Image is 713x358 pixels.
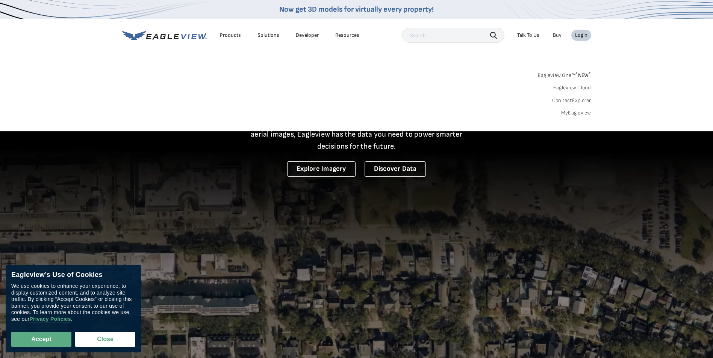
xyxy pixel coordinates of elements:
[287,161,356,177] a: Explore Imagery
[11,283,135,322] div: We use cookies to enhance your experience, to display customized content, and to analyze site tra...
[575,32,587,39] div: Login
[365,161,426,177] a: Discover Data
[29,316,71,322] a: Privacy Policies
[575,72,591,78] span: NEW
[552,97,591,104] a: ConnectExplorer
[561,110,591,116] a: MyEagleview
[553,84,591,91] a: Eagleview Cloud
[279,5,434,14] a: Now get 3D models for virtually every property!
[517,32,539,39] div: Talk To Us
[402,28,504,43] input: Search
[75,332,135,347] button: Close
[11,271,135,279] div: Eagleview’s Use of Cookies
[335,32,359,39] div: Resources
[553,32,562,39] a: Buy
[257,32,279,39] div: Solutions
[11,332,71,347] button: Accept
[242,116,472,152] p: A new era starts here. Built on more than 3.5 billion high-resolution aerial images, Eagleview ha...
[538,70,591,78] a: Eagleview One™*NEW*
[296,32,319,39] a: Developer
[220,32,241,39] div: Products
